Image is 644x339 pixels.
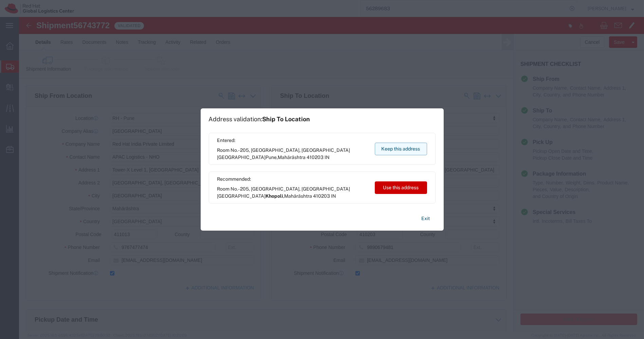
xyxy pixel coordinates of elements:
h1: Address validation: [209,115,310,123]
button: Exit [416,213,436,225]
span: Mahārāshtra [284,193,312,199]
span: Entered: [217,137,368,144]
button: Use this address [375,181,427,194]
span: Room No.- 205, [GEOGRAPHIC_DATA], [GEOGRAPHIC_DATA] [GEOGRAPHIC_DATA] , [217,147,368,161]
span: IN [325,155,330,160]
span: Mahārāshtra [278,155,306,160]
span: Room No.- 205, [GEOGRAPHIC_DATA], [GEOGRAPHIC_DATA] [GEOGRAPHIC_DATA] , [217,185,368,200]
span: Ship To Location [262,115,310,123]
span: Recommended: [217,176,368,183]
span: IN [331,193,336,199]
button: Keep this address [375,143,427,155]
span: 410203 [313,193,330,199]
span: Khopoli [266,193,283,199]
span: 410203 [307,155,324,160]
span: Pune [266,155,277,160]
